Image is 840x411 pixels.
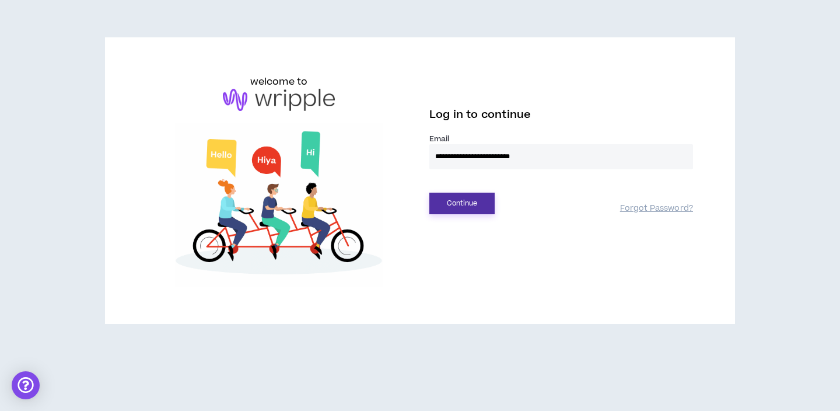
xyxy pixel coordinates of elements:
[147,123,411,287] img: Welcome to Wripple
[12,371,40,399] div: Open Intercom Messenger
[429,193,495,214] button: Continue
[250,75,308,89] h6: welcome to
[223,89,335,111] img: logo-brand.png
[620,203,693,214] a: Forgot Password?
[429,134,693,144] label: Email
[429,107,531,122] span: Log in to continue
